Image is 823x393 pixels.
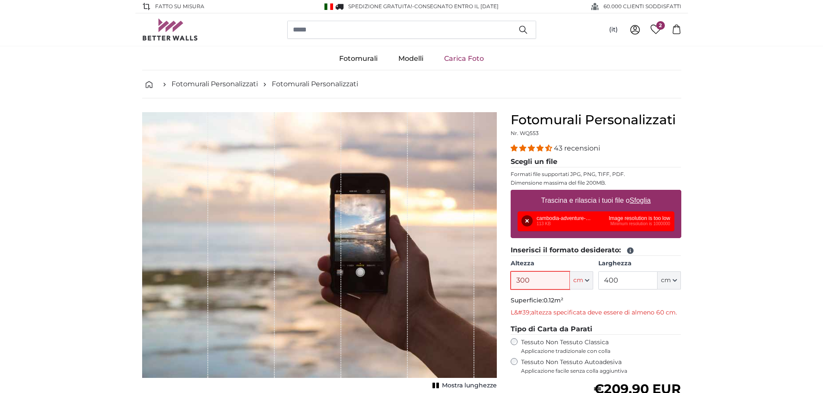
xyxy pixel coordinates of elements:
legend: Tipo di Carta da Parati [511,324,681,335]
span: 2 [656,21,665,30]
span: Nr. WQ553 [511,130,539,136]
span: Spedizione GRATUITA! [348,3,412,9]
legend: Scegli un file [511,157,681,167]
button: Mostra lunghezze [430,380,497,392]
button: cm [570,271,593,289]
button: cm [658,271,681,289]
span: Fatto su misura [155,3,204,10]
span: 43 recensioni [554,144,600,152]
span: Consegnato entro il [DATE] [414,3,499,9]
p: Superficie: [511,296,681,305]
span: cm [661,276,671,285]
img: Betterwalls [142,19,198,41]
a: Fotomurali [329,47,388,70]
span: 60.000 CLIENTI SODDISFATTI [604,3,681,10]
label: Tessuto Non Tessuto Autoadesiva [521,358,681,374]
legend: Inserisci il formato desiderato: [511,245,681,256]
p: L&#39;altezza specificata deve essere di almeno 60 cm. [511,308,681,317]
a: Carica Foto [434,47,494,70]
a: Fotomurali Personalizzati [272,79,358,89]
a: Modelli [388,47,434,70]
label: Larghezza [598,259,681,268]
span: Mostra lunghezze [442,381,497,390]
span: - [412,3,499,9]
button: (it) [602,22,625,38]
u: Sfoglia [629,197,651,204]
label: Altezza [511,259,593,268]
span: 0.12m² [543,296,563,304]
span: Applicazione tradizionale con colla [521,348,681,355]
a: Fotomurali Personalizzati [172,79,258,89]
label: Trascina e rilascia i tuoi file o [537,192,654,209]
img: Italia [324,3,333,10]
div: 1 of 1 [142,112,497,392]
span: 4.40 stars [511,144,554,152]
span: cm [573,276,583,285]
h1: Fotomurali Personalizzati [511,112,681,128]
span: Applicazione facile senza colla aggiuntiva [521,368,681,374]
p: Formati file supportati JPG, PNG, TIFF, PDF. [511,171,681,178]
label: Tessuto Non Tessuto Classica [521,338,681,355]
nav: breadcrumbs [142,70,681,98]
p: Dimensione massima del file 200MB. [511,179,681,186]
